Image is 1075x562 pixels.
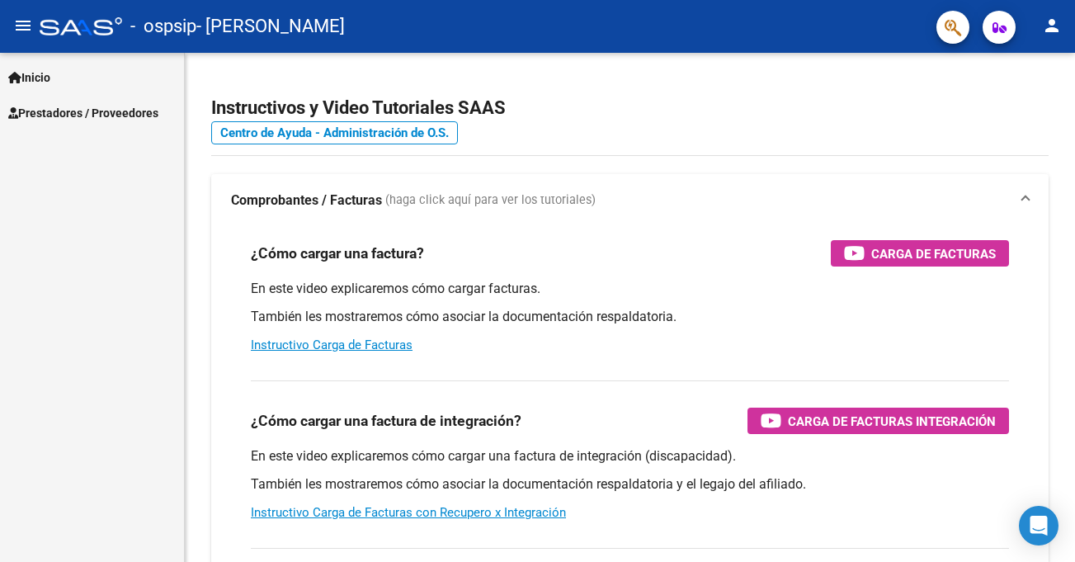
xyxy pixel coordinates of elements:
[1019,506,1058,545] div: Open Intercom Messenger
[211,174,1049,227] mat-expansion-panel-header: Comprobantes / Facturas (haga click aquí para ver los tutoriales)
[8,68,50,87] span: Inicio
[196,8,345,45] span: - [PERSON_NAME]
[251,409,521,432] h3: ¿Cómo cargar una factura de integración?
[211,121,458,144] a: Centro de Ayuda - Administración de O.S.
[251,242,424,265] h3: ¿Cómo cargar una factura?
[251,475,1009,494] p: También les mostraremos cómo asociar la documentación respaldatoria y el legajo del afiliado.
[130,8,196,45] span: - ospsip
[385,191,596,210] span: (haga click aquí para ver los tutoriales)
[251,505,566,520] a: Instructivo Carga de Facturas con Recupero x Integración
[251,280,1009,298] p: En este video explicaremos cómo cargar facturas.
[251,447,1009,465] p: En este video explicaremos cómo cargar una factura de integración (discapacidad).
[211,92,1049,124] h2: Instructivos y Video Tutoriales SAAS
[251,338,413,352] a: Instructivo Carga de Facturas
[13,16,33,35] mat-icon: menu
[231,191,382,210] strong: Comprobantes / Facturas
[8,104,158,122] span: Prestadores / Proveedores
[831,240,1009,267] button: Carga de Facturas
[1042,16,1062,35] mat-icon: person
[788,411,996,432] span: Carga de Facturas Integración
[871,243,996,264] span: Carga de Facturas
[251,308,1009,326] p: También les mostraremos cómo asociar la documentación respaldatoria.
[747,408,1009,434] button: Carga de Facturas Integración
